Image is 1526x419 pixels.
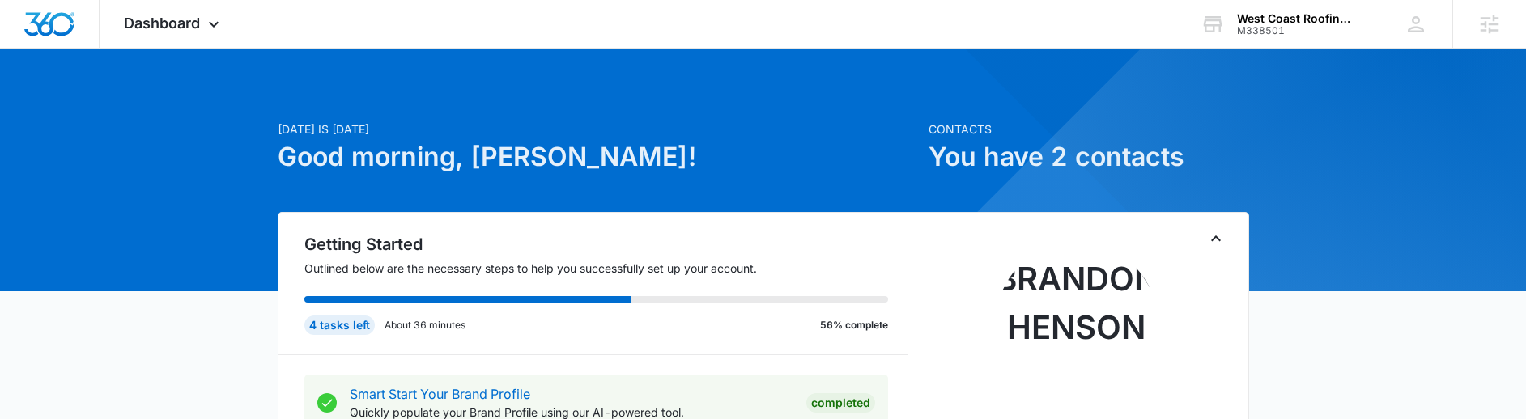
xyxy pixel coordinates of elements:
p: Outlined below are the necessary steps to help you successfully set up your account. [304,260,908,277]
button: Toggle Collapse [1206,229,1226,248]
div: 4 tasks left [304,315,375,335]
p: Contacts [929,121,1249,138]
h2: Getting Started [304,232,908,256]
div: account id [1237,25,1355,36]
h1: You have 2 contacts [929,138,1249,176]
p: About 36 minutes [385,318,465,332]
p: [DATE] is [DATE] [278,121,919,138]
p: 56% complete [820,318,888,332]
h1: Good morning, [PERSON_NAME]! [278,138,919,176]
a: Smart Start Your Brand Profile [350,386,530,402]
span: Dashboard [124,15,200,32]
img: Brandon Henson [996,242,1158,404]
div: Completed [806,393,875,413]
div: account name [1237,12,1355,25]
